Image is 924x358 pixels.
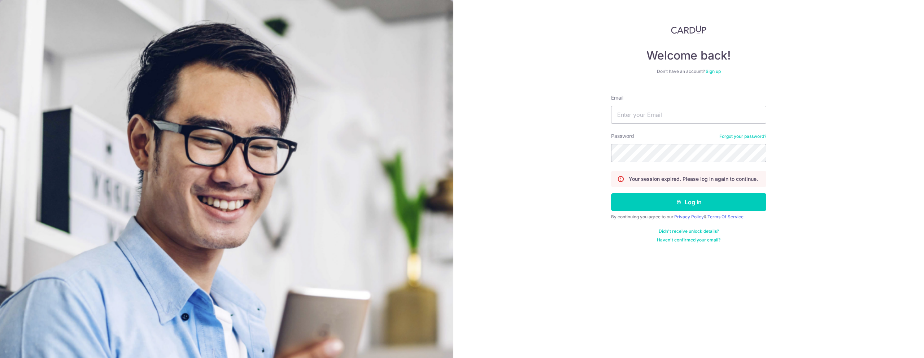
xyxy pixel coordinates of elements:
[671,25,706,34] img: CardUp Logo
[611,94,623,101] label: Email
[674,214,704,219] a: Privacy Policy
[611,214,766,220] div: By continuing you agree to our &
[657,237,720,243] a: Haven't confirmed your email?
[629,175,758,183] p: Your session expired. Please log in again to continue.
[706,69,721,74] a: Sign up
[611,132,634,140] label: Password
[659,228,719,234] a: Didn't receive unlock details?
[611,48,766,63] h4: Welcome back!
[611,69,766,74] div: Don’t have an account?
[611,106,766,124] input: Enter your Email
[707,214,744,219] a: Terms Of Service
[719,134,766,139] a: Forgot your password?
[611,193,766,211] button: Log in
